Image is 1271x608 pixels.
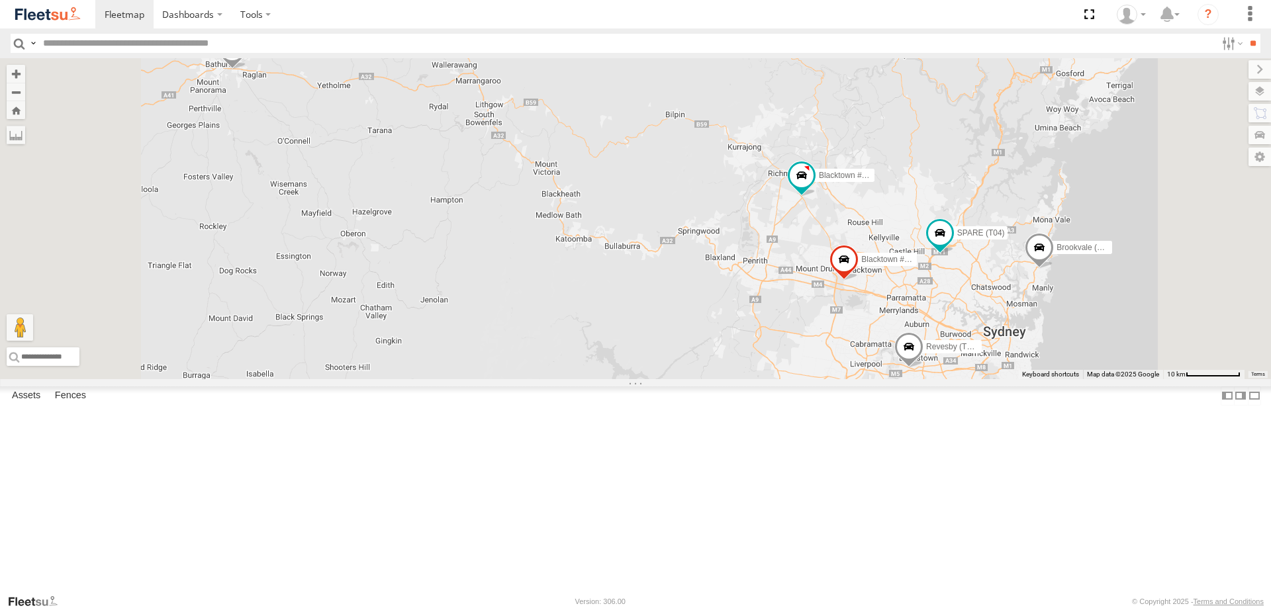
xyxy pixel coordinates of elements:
[1198,4,1219,25] i: ?
[1248,386,1261,406] label: Hide Summary Table
[7,314,33,341] button: Drag Pegman onto the map to open Street View
[1022,370,1079,379] button: Keyboard shortcuts
[957,228,1005,238] span: SPARE (T04)
[1221,386,1234,406] label: Dock Summary Table to the Left
[7,126,25,144] label: Measure
[1132,597,1264,605] div: © Copyright 2025 -
[1248,148,1271,166] label: Map Settings
[7,595,68,608] a: Visit our Website
[1194,597,1264,605] a: Terms and Conditions
[1251,372,1265,377] a: Terms (opens in new tab)
[1167,370,1186,378] span: 10 km
[7,101,25,119] button: Zoom Home
[1057,243,1186,252] span: Brookvale (T10 - [PERSON_NAME])
[1112,5,1151,24] div: Brett Andersen
[1087,370,1159,378] span: Map data ©2025 Google
[7,83,25,101] button: Zoom out
[819,171,960,180] span: Blacktown #1 (T09 - [PERSON_NAME])
[13,5,82,23] img: fleetsu-logo-horizontal.svg
[7,65,25,83] button: Zoom in
[1217,34,1245,53] label: Search Filter Options
[861,254,1002,263] span: Blacktown #2 (T05 - [PERSON_NAME])
[48,386,93,405] label: Fences
[5,386,47,405] label: Assets
[1234,386,1247,406] label: Dock Summary Table to the Right
[926,342,1051,351] span: Revesby (T07 - [PERSON_NAME])
[1163,370,1245,379] button: Map scale: 10 km per 79 pixels
[575,597,626,605] div: Version: 306.00
[28,34,38,53] label: Search Query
